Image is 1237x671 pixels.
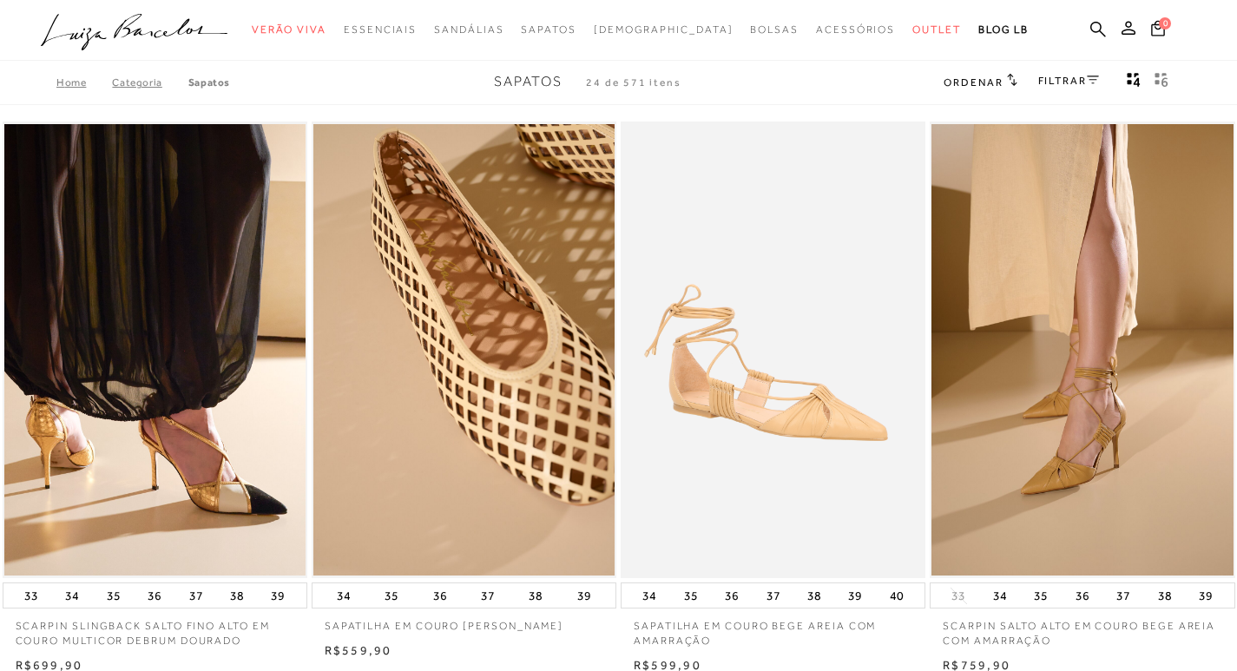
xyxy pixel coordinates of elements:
[1149,71,1174,94] button: gridText6Desc
[521,14,576,46] a: noSubCategoriesText
[434,14,503,46] a: noSubCategoriesText
[332,583,356,608] button: 34
[252,14,326,46] a: noSubCategoriesText
[325,643,392,657] span: R$559,90
[1146,19,1170,43] button: 0
[637,583,661,608] button: 34
[622,124,924,576] img: SAPATILHA EM COURO BEGE AREIA COM AMARRAÇÃO
[184,583,208,608] button: 37
[225,583,249,608] button: 38
[978,23,1029,36] span: BLOG LB
[912,23,961,36] span: Outlet
[912,14,961,46] a: noSubCategoriesText
[312,609,616,634] a: SAPATILHA EM COURO [PERSON_NAME]
[930,609,1234,648] a: SCARPIN SALTO ALTO EM COURO BEGE AREIA COM AMARRAÇÃO
[252,23,326,36] span: Verão Viva
[476,583,500,608] button: 37
[344,14,417,46] a: noSubCategoriesText
[344,23,417,36] span: Essenciais
[594,23,734,36] span: [DEMOGRAPHIC_DATA]
[1070,583,1095,608] button: 36
[521,23,576,36] span: Sapatos
[586,76,681,89] span: 24 de 571 itens
[313,124,615,576] a: SAPATILHA EM COURO BAUNILHA VAZADA SAPATILHA EM COURO BAUNILHA VAZADA
[802,583,826,608] button: 38
[428,583,452,608] button: 36
[946,588,971,604] button: 33
[931,124,1233,576] a: SCARPIN SALTO ALTO EM COURO BEGE AREIA COM AMARRAÇÃO SCARPIN SALTO ALTO EM COURO BEGE AREIA COM A...
[720,583,744,608] button: 36
[523,583,548,608] button: 38
[19,583,43,608] button: 33
[885,583,909,608] button: 40
[931,124,1233,576] img: SCARPIN SALTO ALTO EM COURO BEGE AREIA COM AMARRAÇÃO
[978,14,1029,46] a: BLOG LB
[4,124,306,576] img: SCARPIN SLINGBACK SALTO FINO ALTO EM COURO MULTICOR DEBRUM DOURADO
[56,76,112,89] a: Home
[679,583,703,608] button: 35
[988,583,1012,608] button: 34
[1111,583,1135,608] button: 37
[313,124,615,576] img: SAPATILHA EM COURO BAUNILHA VAZADA
[188,76,230,89] a: Sapatos
[750,14,799,46] a: noSubCategoriesText
[1194,583,1218,608] button: 39
[379,583,404,608] button: 35
[1038,75,1099,87] a: FILTRAR
[494,74,563,89] span: Sapatos
[761,583,786,608] button: 37
[572,583,596,608] button: 39
[3,609,307,648] a: SCARPIN SLINGBACK SALTO FINO ALTO EM COURO MULTICOR DEBRUM DOURADO
[60,583,84,608] button: 34
[843,583,867,608] button: 39
[102,583,126,608] button: 35
[1029,583,1053,608] button: 35
[112,76,188,89] a: Categoria
[4,124,306,576] a: SCARPIN SLINGBACK SALTO FINO ALTO EM COURO MULTICOR DEBRUM DOURADO SCARPIN SLINGBACK SALTO FINO A...
[142,583,167,608] button: 36
[434,23,503,36] span: Sandálias
[816,23,895,36] span: Acessórios
[1122,71,1146,94] button: Mostrar 4 produtos por linha
[622,124,924,576] a: SAPATILHA EM COURO BEGE AREIA COM AMARRAÇÃO SAPATILHA EM COURO BEGE AREIA COM AMARRAÇÃO
[1153,583,1177,608] button: 38
[944,76,1003,89] span: Ordenar
[266,583,290,608] button: 39
[594,14,734,46] a: noSubCategoriesText
[750,23,799,36] span: Bolsas
[621,609,925,648] a: SAPATILHA EM COURO BEGE AREIA COM AMARRAÇÃO
[1159,17,1171,30] span: 0
[816,14,895,46] a: noSubCategoriesText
